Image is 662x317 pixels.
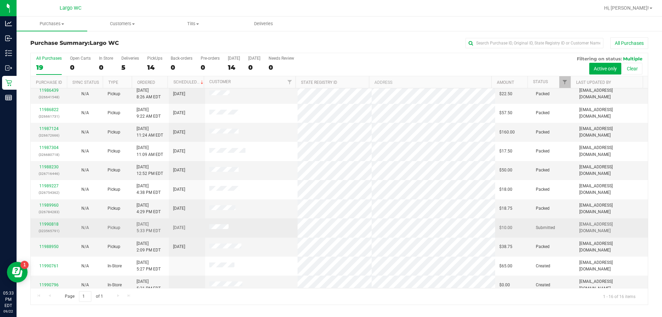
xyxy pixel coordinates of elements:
[228,17,299,31] a: Deliveries
[147,56,162,61] div: PickUps
[81,282,89,288] button: N/A
[579,107,644,120] span: [EMAIL_ADDRESS][DOMAIN_NAME]
[137,278,161,291] span: [DATE] 5:31 PM EDT
[36,80,62,85] a: Purchase ID
[269,56,294,61] div: Needs Review
[36,56,62,61] div: All Purchases
[39,283,59,287] a: 11990796
[108,263,122,269] span: In-Store
[499,205,512,212] span: $18.75
[3,290,13,309] p: 05:33 PM EDT
[108,148,120,155] span: Pickup
[228,63,240,71] div: 14
[536,167,550,174] span: Packed
[3,309,13,314] p: 09/22
[173,80,205,85] a: Scheduled
[173,225,185,231] span: [DATE]
[39,222,59,227] a: 11990818
[60,5,81,11] span: Largo WC
[147,63,162,71] div: 14
[81,167,89,174] button: N/A
[35,228,63,234] p: (323565791)
[81,225,89,231] button: N/A
[499,225,512,231] span: $10.00
[499,263,512,269] span: $65.00
[39,244,59,249] a: 11988950
[35,132,63,139] p: (326672666)
[533,79,548,84] a: Status
[39,126,59,131] a: 11987124
[81,283,89,287] span: Not Applicable
[201,56,220,61] div: Pre-orders
[137,145,163,158] span: [DATE] 11:09 AM EDT
[598,291,641,301] span: 1 - 16 of 16 items
[173,167,185,174] span: [DATE]
[579,87,644,100] span: [EMAIL_ADDRESS][DOMAIN_NAME]
[499,91,512,97] span: $22.50
[99,56,113,61] div: In Store
[536,148,550,155] span: Packed
[108,167,120,174] span: Pickup
[5,20,12,27] inline-svg: Analytics
[81,263,89,269] button: N/A
[81,187,89,192] span: Not Applicable
[81,148,89,155] button: N/A
[39,145,59,150] a: 11987304
[497,80,514,85] a: Amount
[39,88,59,93] a: 11986439
[35,151,63,158] p: (326680718)
[137,80,155,85] a: Ordered
[623,56,642,61] span: Multiple
[536,244,550,250] span: Packed
[158,17,229,31] a: Tills
[536,110,550,116] span: Packed
[137,183,161,196] span: [DATE] 4:38 PM EDT
[39,165,59,169] a: 11988230
[369,76,491,88] th: Address
[137,240,161,254] span: [DATE] 2:09 PM EDT
[579,145,644,158] span: [EMAIL_ADDRESS][DOMAIN_NAME]
[39,203,59,208] a: 11989960
[536,263,550,269] span: Created
[173,129,185,136] span: [DATE]
[499,167,512,174] span: $50.00
[499,110,512,116] span: $57.50
[171,63,192,71] div: 0
[121,63,139,71] div: 5
[499,244,512,250] span: $38.75
[173,244,185,250] span: [DATE]
[579,164,644,177] span: [EMAIL_ADDRESS][DOMAIN_NAME]
[137,221,161,234] span: [DATE] 5:33 PM EDT
[171,56,192,61] div: Back-orders
[108,80,118,85] a: Type
[39,184,59,188] a: 11989227
[173,148,185,155] span: [DATE]
[88,21,158,27] span: Customers
[35,113,63,120] p: (326661731)
[499,148,512,155] span: $17.50
[248,56,260,61] div: [DATE]
[536,91,550,97] span: Packed
[20,261,29,269] iframe: Resource center unread badge
[108,129,120,136] span: Pickup
[499,186,512,193] span: $18.00
[5,50,12,57] inline-svg: Inventory
[173,110,185,116] span: [DATE]
[173,186,185,193] span: [DATE]
[579,202,644,215] span: [EMAIL_ADDRESS][DOMAIN_NAME]
[209,79,231,84] a: Customer
[108,225,120,231] span: Pickup
[39,264,59,268] a: 11990761
[81,110,89,115] span: Not Applicable
[5,35,12,42] inline-svg: Inbound
[81,205,89,212] button: N/A
[499,282,510,288] span: $0.00
[81,130,89,135] span: Not Applicable
[87,17,158,31] a: Customers
[137,107,161,120] span: [DATE] 9:22 AM EDT
[39,107,59,112] a: 11986822
[121,56,139,61] div: Deliveries
[579,183,644,196] span: [EMAIL_ADDRESS][DOMAIN_NAME]
[108,244,120,250] span: Pickup
[284,76,295,88] a: Filter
